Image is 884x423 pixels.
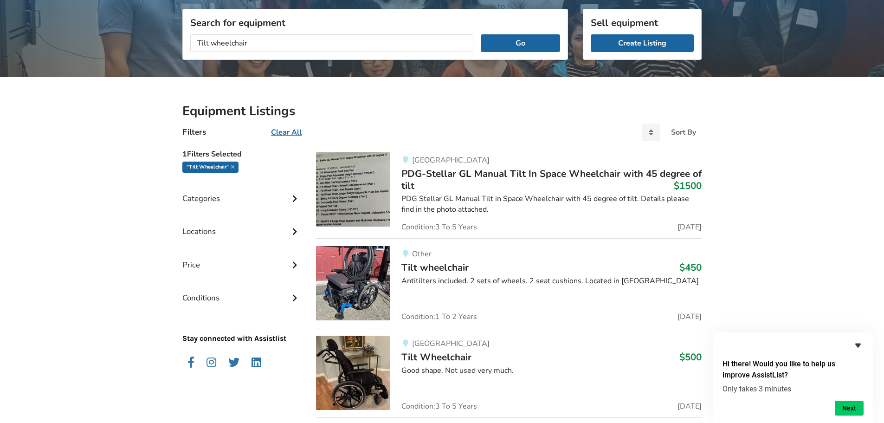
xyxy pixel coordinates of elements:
h5: 1 Filters Selected [182,145,301,162]
h3: $450 [679,261,702,273]
h3: Sell equipment [591,17,694,29]
div: Good shape. Not used very much. [401,365,702,376]
div: Price [182,241,301,274]
span: Tilt Wheelchair [401,351,471,364]
h3: $500 [679,351,702,363]
span: [DATE] [678,403,702,410]
div: PDG Stellar GL Manual Tilt in Space Wheelchair with 45 degree of tilt. Details please find in the... [401,194,702,215]
span: [DATE] [678,223,702,231]
button: Next question [835,401,864,416]
a: mobility-pdg-stellar gl manual tilt in space wheelchair with 45 degree of tilt[GEOGRAPHIC_DATA]PD... [316,152,702,239]
div: Conditions [182,274,301,307]
input: I am looking for... [190,34,473,52]
div: Locations [182,208,301,241]
a: mobility-tilt wheelchair[GEOGRAPHIC_DATA]Tilt Wheelchair$500Good shape. Not used very much.Condit... [316,328,702,417]
span: Other [412,249,432,259]
span: Condition: 3 To 5 Years [401,223,477,231]
div: Hi there! Would you like to help us improve AssistList? [723,340,864,416]
span: [GEOGRAPHIC_DATA] [412,338,490,349]
div: "Tilt wheelchair" [182,162,239,173]
span: Condition: 1 To 2 Years [401,313,477,320]
span: [DATE] [678,313,702,320]
span: Tilt wheelchair [401,261,469,274]
h2: Hi there! Would you like to help us improve AssistList? [723,358,864,381]
span: PDG-Stellar GL Manual Tilt In Space Wheelchair with 45 degree of tilt [401,167,702,192]
p: Only takes 3 minutes [723,384,864,393]
img: mobility-pdg-stellar gl manual tilt in space wheelchair with 45 degree of tilt [316,152,390,227]
p: Stay connected with Assistlist [182,307,301,344]
h2: Equipment Listings [182,103,702,119]
button: Go [481,34,560,52]
button: Hide survey [852,340,864,351]
span: [GEOGRAPHIC_DATA] [412,155,490,165]
h3: $1500 [674,180,702,192]
u: Clear All [271,127,302,137]
div: Categories [182,175,301,208]
img: mobility-tilt wheelchair [316,336,390,410]
div: Sort By [671,129,696,136]
img: mobility-tilt wheelchair [316,246,390,320]
a: mobility-tilt wheelchair OtherTilt wheelchair$450Antitilters included. 2 sets of wheels. 2 seat c... [316,238,702,328]
h3: Search for equipment [190,17,560,29]
a: Create Listing [591,34,694,52]
span: Condition: 3 To 5 Years [401,403,477,410]
div: Antitilters included. 2 sets of wheels. 2 seat cushions. Located in [GEOGRAPHIC_DATA] [401,276,702,286]
h4: Filters [182,127,206,137]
